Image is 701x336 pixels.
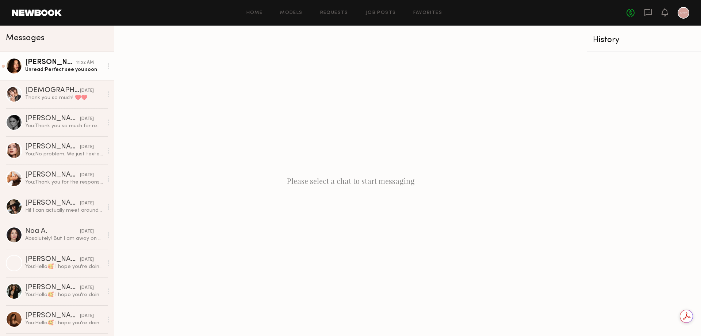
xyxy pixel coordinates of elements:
[80,228,94,235] div: [DATE]
[6,34,45,42] span: Messages
[593,36,695,44] div: History
[25,59,76,66] div: [PERSON_NAME]
[25,151,103,158] div: You: No problem. We just texted you
[114,26,587,336] div: Please select a chat to start messaging
[246,11,263,15] a: Home
[25,143,80,151] div: [PERSON_NAME]
[80,256,94,263] div: [DATE]
[25,66,103,73] div: Unread: Perfect see you soon
[413,11,442,15] a: Favorites
[80,172,94,179] div: [DATE]
[80,144,94,151] div: [DATE]
[80,313,94,320] div: [DATE]
[25,115,80,122] div: [PERSON_NAME]
[80,284,94,291] div: [DATE]
[320,11,348,15] a: Requests
[25,284,80,291] div: [PERSON_NAME]
[25,312,80,320] div: [PERSON_NAME]
[25,171,80,179] div: [PERSON_NAME]
[25,200,80,207] div: [PERSON_NAME]
[366,11,396,15] a: Job Posts
[80,200,94,207] div: [DATE]
[25,256,80,263] div: [PERSON_NAME]
[25,320,103,326] div: You: Hello🥰 I hope you're doing well! I’m reaching out from A.Peach, a women’s wholesale clothing...
[25,228,80,235] div: Noa A.
[80,116,94,122] div: [DATE]
[25,263,103,270] div: You: Hello🥰 I hope you're doing well! I’m reaching out from A.Peach, a women’s wholesale clothing...
[25,235,103,242] div: Absolutely! But I am away on vacation until the [DATE]:)
[25,179,103,186] div: You: Thank you for the response!😍 Our photoshoots are for e-commerce and include both photos and ...
[25,207,103,214] div: Hi! I can actually meet around 10:30 if that works better otherwise we can keep 12 pm
[25,87,80,94] div: [DEMOGRAPHIC_DATA][PERSON_NAME]
[25,94,103,101] div: Thank you so much! ♥️♥️
[25,122,103,129] div: You: Thank you so much for reaching out! For now, we’re moving forward with a slightly different ...
[76,59,94,66] div: 11:52 AM
[280,11,302,15] a: Models
[80,87,94,94] div: [DATE]
[25,291,103,298] div: You: Hello🥰 I hope you're doing well! I’m reaching out from A.Peach, a women’s wholesale clothing...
